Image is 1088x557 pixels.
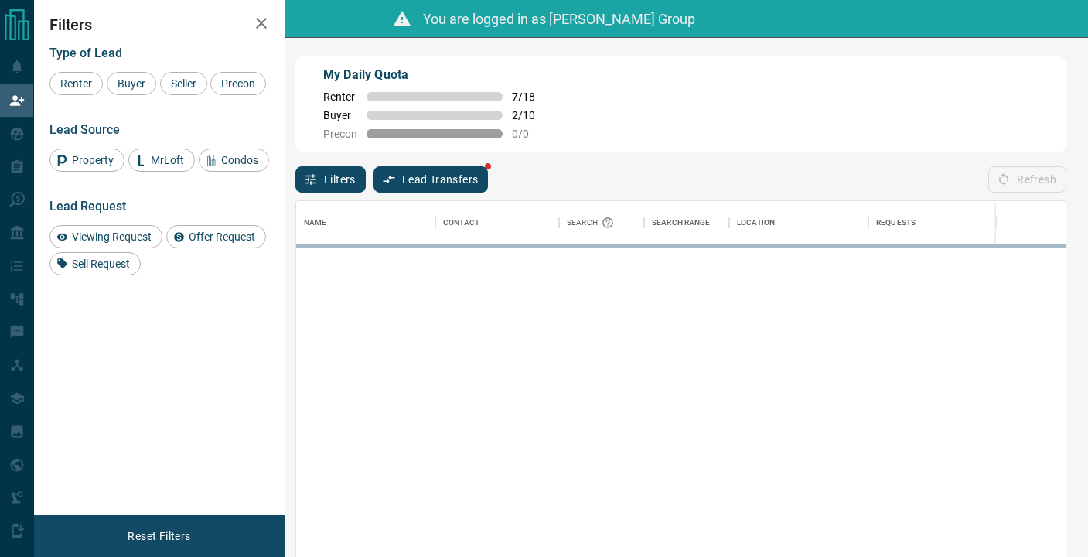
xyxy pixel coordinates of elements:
div: Search [567,201,618,244]
span: Type of Lead [49,46,122,60]
div: MrLoft [128,149,195,172]
div: Viewing Request [49,225,162,248]
div: Condos [199,149,269,172]
div: Name [296,201,435,244]
span: Buyer [323,109,357,121]
div: Name [304,201,327,244]
span: Seller [165,77,202,90]
span: Sell Request [67,258,135,270]
span: Lead Request [49,199,126,214]
div: Search Range [644,201,729,244]
div: Search Range [652,201,711,244]
span: 0 / 0 [512,128,546,140]
span: 2 / 10 [512,109,546,121]
span: Viewing Request [67,231,157,243]
div: Offer Request [166,225,266,248]
span: Renter [55,77,97,90]
div: Precon [210,72,266,95]
div: Buyer [107,72,156,95]
div: Sell Request [49,252,141,275]
div: Location [737,201,775,244]
span: Precon [216,77,261,90]
span: Offer Request [183,231,261,243]
span: You are logged in as [PERSON_NAME] Group [423,11,695,27]
div: Location [729,201,868,244]
button: Filters [295,166,366,193]
div: Seller [160,72,207,95]
span: Renter [323,91,357,103]
div: Requests [868,201,1008,244]
button: Reset Filters [118,523,200,549]
h2: Filters [49,15,269,34]
span: MrLoft [145,154,189,166]
span: Buyer [112,77,151,90]
span: Precon [323,128,357,140]
div: Contact [435,201,559,244]
div: Renter [49,72,103,95]
div: Property [49,149,124,172]
button: Lead Transfers [373,166,489,193]
span: Lead Source [49,122,120,137]
span: Property [67,154,119,166]
div: Contact [443,201,479,244]
div: Requests [876,201,916,244]
span: Condos [216,154,264,166]
p: My Daily Quota [323,66,546,84]
span: 7 / 18 [512,91,546,103]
